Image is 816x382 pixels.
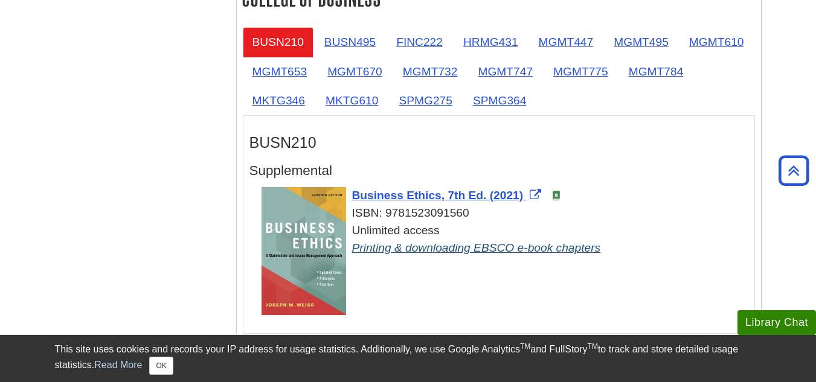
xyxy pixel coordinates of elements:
[387,27,452,57] a: FINC222
[520,342,530,351] sup: TM
[389,86,462,115] a: SPMG275
[529,27,603,57] a: MGMT447
[352,189,524,202] span: Business Ethics, 7th Ed. (2021)
[315,27,385,57] a: BUSN495
[243,27,313,57] a: BUSN210
[249,134,748,151] h3: BUSN210
[679,27,754,57] a: MGMT610
[316,86,388,115] a: MKTG610
[454,27,528,57] a: HRMG431
[352,189,544,202] a: Link opens in new window
[352,241,601,254] a: Link opens in new window
[393,57,467,86] a: MGMT732
[243,57,317,86] a: MGMT653
[243,86,315,115] a: MKTG346
[262,187,346,315] img: Cover Art
[318,57,392,86] a: MGMT670
[249,164,748,179] h4: Supplemental
[551,191,561,200] img: e-Book
[463,86,536,115] a: SPMG364
[737,310,816,335] button: Library Chat
[262,205,748,222] div: ISBN: 9781523091560
[588,342,598,351] sup: TM
[619,57,693,86] a: MGMT784
[544,57,618,86] a: MGMT775
[774,162,813,179] a: Back to Top
[604,27,678,57] a: MGMT495
[149,357,173,375] button: Close
[55,342,762,375] div: This site uses cookies and records your IP address for usage statistics. Additionally, we use Goo...
[262,222,748,274] div: Unlimited access
[468,57,542,86] a: MGMT747
[94,360,142,370] a: Read More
